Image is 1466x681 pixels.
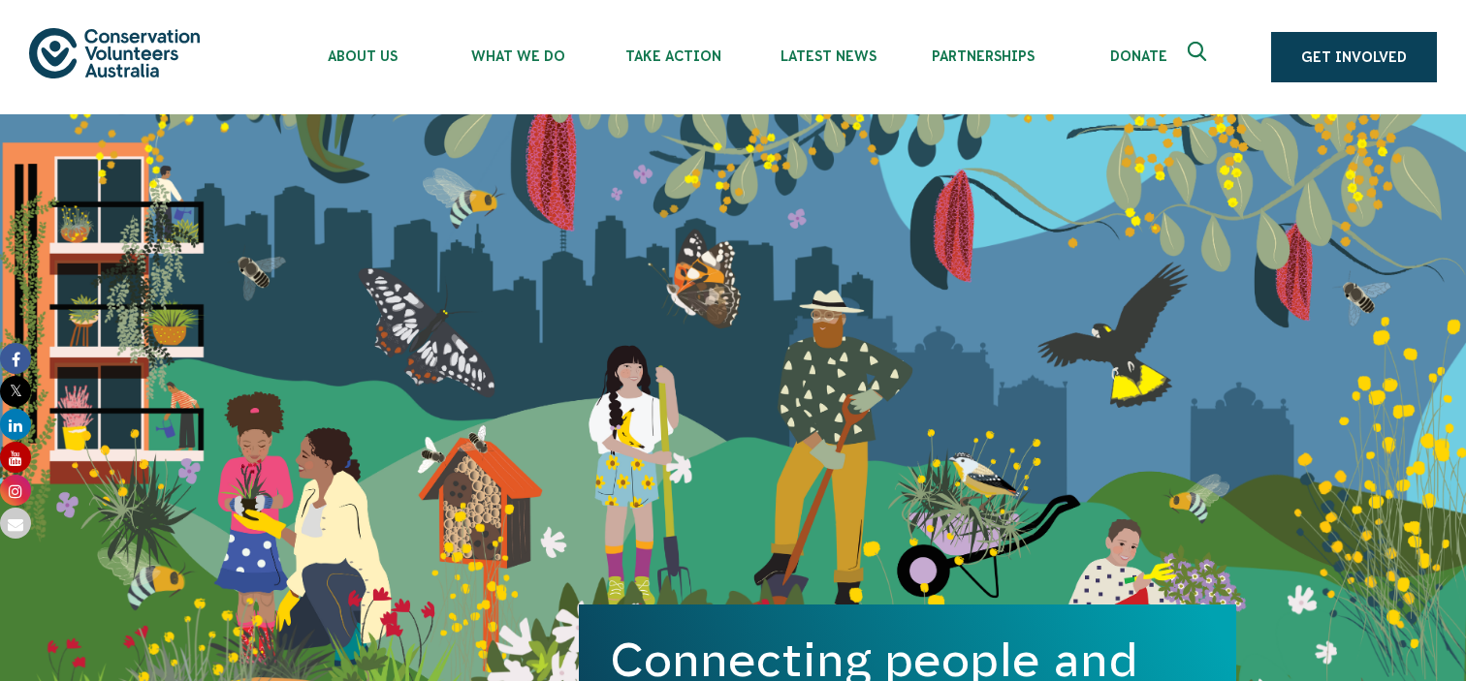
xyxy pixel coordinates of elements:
a: Get Involved [1271,32,1437,82]
span: Take Action [595,48,750,64]
span: Latest News [750,48,906,64]
span: About Us [285,48,440,64]
span: Donate [1061,48,1216,64]
span: Partnerships [906,48,1061,64]
span: Expand search box [1188,42,1212,73]
span: What We Do [440,48,595,64]
img: logo.svg [29,28,200,77]
button: Expand search box Close search box [1176,34,1223,80]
